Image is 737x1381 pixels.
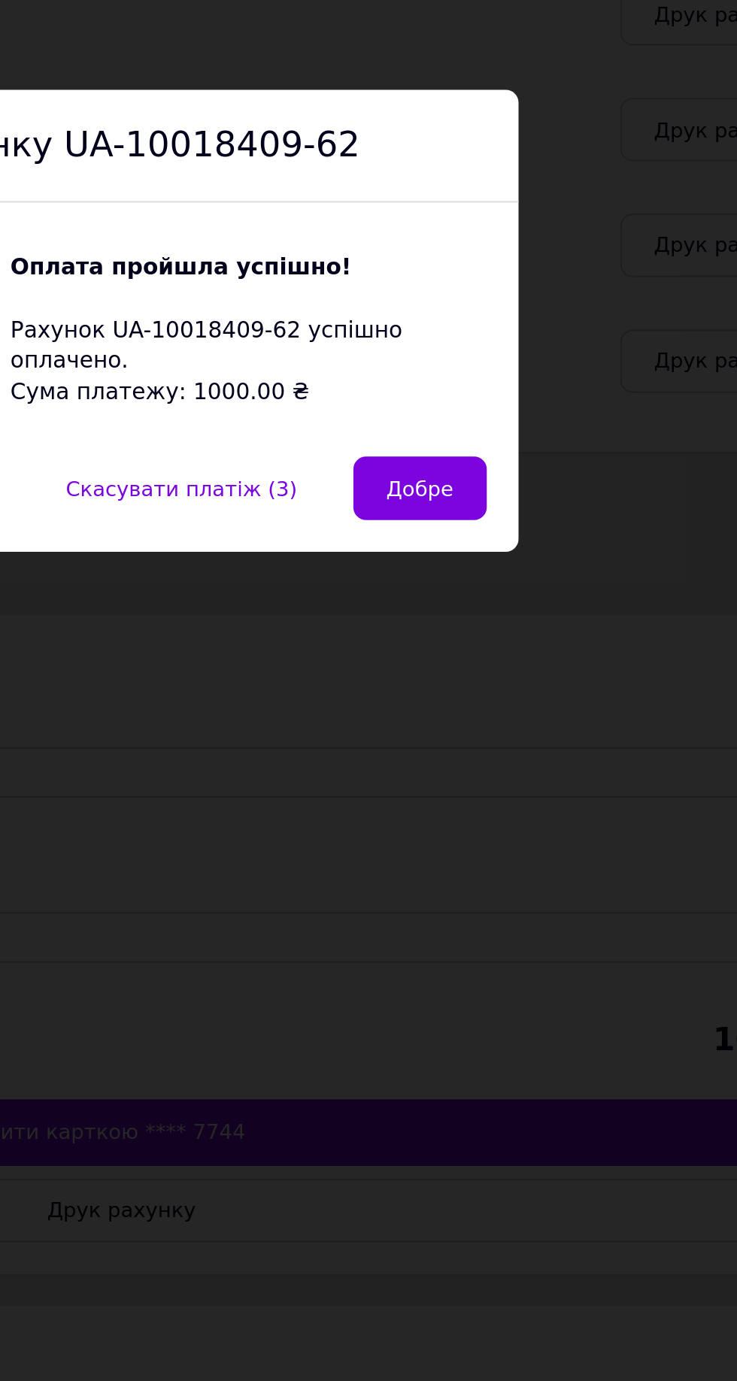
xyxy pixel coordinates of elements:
[180,581,557,635] div: Оплата рахунку UA-10018409-62
[316,659,478,671] b: Оплата пройшла успішно!
[478,755,541,785] button: Добре
[342,765,452,776] span: Скасувати платіж (3)
[494,765,526,776] span: Добре
[196,650,316,740] img: Котик говорить Оплата пройшла успішно!
[316,658,541,731] div: Рахунок UA-10018409-62 успішно оплачено. Сума платежу: 1000.00 ₴
[326,755,468,785] button: Скасувати платіж (3)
